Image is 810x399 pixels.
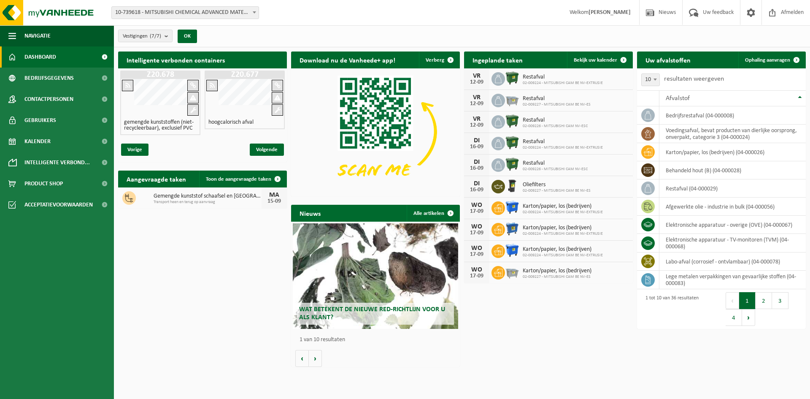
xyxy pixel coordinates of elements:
[24,173,63,194] span: Product Shop
[118,171,194,187] h2: Aangevraagde taken
[426,57,444,63] span: Verberg
[468,94,485,101] div: VR
[659,271,806,289] td: lege metalen verpakkingen van gevaarlijke stoffen (04-000083)
[742,309,755,326] button: Next
[123,30,161,43] span: Vestigingen
[523,268,591,274] span: Karton/papier, los (bedrijven)
[266,198,283,204] div: 15-09
[523,253,603,258] span: 02-009224 - MITSUBISHI CAM BE NV-EXTRUSIE
[659,234,806,252] td: elektronische apparatuur - TV-monitoren (TVM) (04-000068)
[250,144,284,156] span: Volgende
[637,52,699,68] h2: Uw afvalstoffen
[468,223,485,230] div: WO
[24,131,51,152] span: Kalender
[150,33,161,39] count: (7/7)
[291,52,404,68] h2: Download nu de Vanheede+ app!
[199,171,286,187] a: Toon de aangevraagde taken
[468,180,485,187] div: DI
[178,30,197,43] button: OK
[24,194,93,215] span: Acceptatievoorwaarden
[659,143,806,161] td: karton/papier, los (bedrijven) (04-000026)
[738,52,805,68] a: Ophaling aanvragen
[756,292,772,309] button: 2
[468,252,485,258] div: 17-09
[24,46,56,68] span: Dashboard
[523,210,603,215] span: 02-009224 - MITSUBISHI CAM BE NV-EXTRUSIE
[505,200,519,214] img: WB-1100-HPE-BE-01
[468,122,485,128] div: 12-09
[523,95,591,102] span: Restafval
[523,167,588,172] span: 02-009226 - MITSUBISHI CAM NV-ESC
[505,243,519,258] img: WB-1100-HPE-BE-01
[523,124,588,129] span: 02-009226 - MITSUBISHI CAM NV-ESC
[291,68,460,195] img: Download de VHEPlus App
[309,350,322,367] button: Volgende
[291,205,329,221] h2: Nieuws
[468,101,485,107] div: 12-09
[124,119,197,131] h4: gemengde kunststoffen (niet-recycleerbaar), exclusief PVC
[154,200,262,205] span: Transport heen en terug op aanvraag
[207,71,283,79] h1: Z20.677
[641,291,699,327] div: 1 tot 10 van 36 resultaten
[111,6,259,19] span: 10-739618 - MITSUBISHI CHEMICAL ADVANCED MATERIALS NV - TIELT
[122,71,198,79] h1: Z20.678
[523,74,603,81] span: Restafval
[118,52,287,68] h2: Intelligente verbonden containers
[523,231,603,236] span: 02-009224 - MITSUBISHI CAM BE NV-EXTRUSIE
[659,216,806,234] td: elektronische apparatuur - overige (OVE) (04-000067)
[407,205,459,222] a: Alle artikelen
[266,192,283,198] div: MA
[659,125,806,143] td: voedingsafval, bevat producten van dierlijke oorsprong, onverpakt, categorie 3 (04-000024)
[642,74,659,86] span: 10
[468,266,485,273] div: WO
[523,160,588,167] span: Restafval
[772,292,788,309] button: 3
[468,202,485,209] div: WO
[468,245,485,252] div: WO
[659,198,806,216] td: afgewerkte olie - industrie in bulk (04-000056)
[505,222,519,236] img: WB-0770-HPE-BE-01
[468,137,485,144] div: DI
[726,292,739,309] button: Previous
[24,89,73,110] span: Contactpersonen
[523,117,588,124] span: Restafval
[419,52,459,68] button: Verberg
[523,138,603,145] span: Restafval
[505,157,519,171] img: WB-1100-HPE-GN-01
[24,68,74,89] span: Bedrijfsgegevens
[295,350,309,367] button: Vorige
[505,265,519,279] img: WB-2500-GAL-GY-01
[293,223,458,329] a: Wat betekent de nieuwe RED-richtlijn voor u als klant?
[659,179,806,198] td: restafval (04-000029)
[468,187,485,193] div: 16-09
[300,337,456,343] p: 1 van 10 resultaten
[523,274,591,280] span: 02-009227 - MITSUBISHI CAM BE NV-ES
[468,209,485,214] div: 17-09
[739,292,756,309] button: 1
[664,76,724,82] label: resultaten weergeven
[505,92,519,107] img: WB-2500-GAL-GY-01
[726,309,742,326] button: 4
[505,179,519,193] img: WB-0240-HPE-BK-01
[24,152,90,173] span: Intelligente verbond...
[505,136,519,150] img: WB-1100-HPE-GN-01
[112,7,259,19] span: 10-739618 - MITSUBISHI CHEMICAL ADVANCED MATERIALS NV - TIELT
[208,119,254,125] h4: hoogcalorisch afval
[745,57,790,63] span: Ophaling aanvragen
[523,203,603,210] span: Karton/papier, los (bedrijven)
[523,145,603,150] span: 02-009224 - MITSUBISHI CAM BE NV-EXTRUSIE
[641,73,660,86] span: 10
[666,95,690,102] span: Afvalstof
[468,79,485,85] div: 12-09
[468,273,485,279] div: 17-09
[659,161,806,179] td: behandeld hout (B) (04-000028)
[118,30,173,42] button: Vestigingen(7/7)
[523,246,603,253] span: Karton/papier, los (bedrijven)
[24,110,56,131] span: Gebruikers
[468,230,485,236] div: 17-09
[505,71,519,85] img: WB-1100-HPE-GN-01
[523,182,591,188] span: Oliefilters
[468,144,485,150] div: 16-09
[567,52,632,68] a: Bekijk uw kalender
[589,9,631,16] strong: [PERSON_NAME]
